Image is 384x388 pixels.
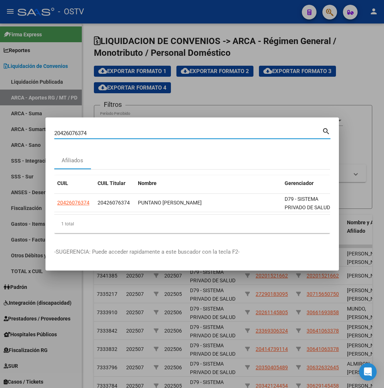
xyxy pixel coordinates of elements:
div: PUNTANO [PERSON_NAME] [138,199,279,207]
span: 20426076374 [57,200,89,206]
span: 20426076374 [98,200,130,206]
datatable-header-cell: CUIL [54,175,95,191]
span: Gerenciador [285,180,314,186]
p: -SUGERENCIA: Puede acceder rapidamente a este buscador con la tecla F2- [54,248,330,256]
div: Open Intercom Messenger [359,363,377,381]
datatable-header-cell: Gerenciador [282,175,337,191]
datatable-header-cell: CUIL Titular [95,175,135,191]
div: Afiliados [62,156,83,165]
span: CUIL Titular [98,180,125,186]
datatable-header-cell: Nombre [135,175,282,191]
span: CUIL [57,180,68,186]
mat-icon: search [322,126,330,135]
span: Nombre [138,180,157,186]
div: 1 total [54,215,330,233]
span: D79 - SISTEMA PRIVADO DE SALUD S.A (Medicenter) [285,196,330,219]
